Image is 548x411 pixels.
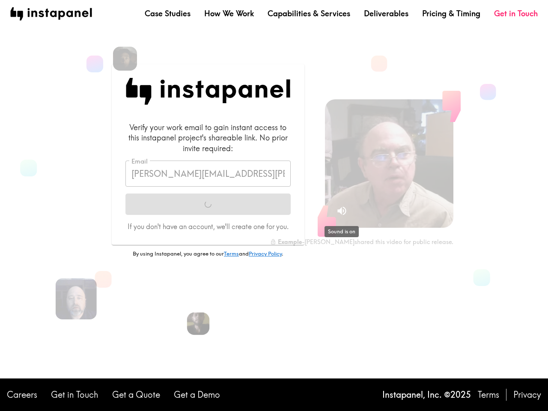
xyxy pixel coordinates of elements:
[513,389,541,401] a: Privacy
[112,389,160,401] a: Get a Quote
[56,278,97,319] img: Aaron
[268,8,350,19] a: Capabilities & Services
[364,8,408,19] a: Deliverables
[204,8,254,19] a: How We Work
[10,7,92,21] img: instapanel
[51,389,98,401] a: Get in Touch
[113,47,137,71] img: Cory
[333,202,351,220] button: Sound is on
[382,389,471,401] p: Instapanel, Inc. © 2025
[187,313,210,335] img: Miguel
[131,157,148,166] label: Email
[145,8,191,19] a: Case Studies
[422,8,480,19] a: Pricing & Timing
[7,389,37,401] a: Careers
[278,238,302,246] b: Example
[224,250,239,257] a: Terms
[174,389,220,401] a: Get a Demo
[478,389,499,401] a: Terms
[125,122,291,154] div: Verify your work email to gain instant access to this instapanel project's shareable link. No pri...
[494,8,538,19] a: Get in Touch
[112,250,304,258] p: By using Instapanel, you agree to our and .
[125,78,291,105] img: Instapanel
[325,226,359,237] div: Sound is on
[125,222,291,231] p: If you don't have an account, we'll create one for you.
[270,238,453,246] div: - [PERSON_NAME] shared this video for public release.
[249,250,282,257] a: Privacy Policy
